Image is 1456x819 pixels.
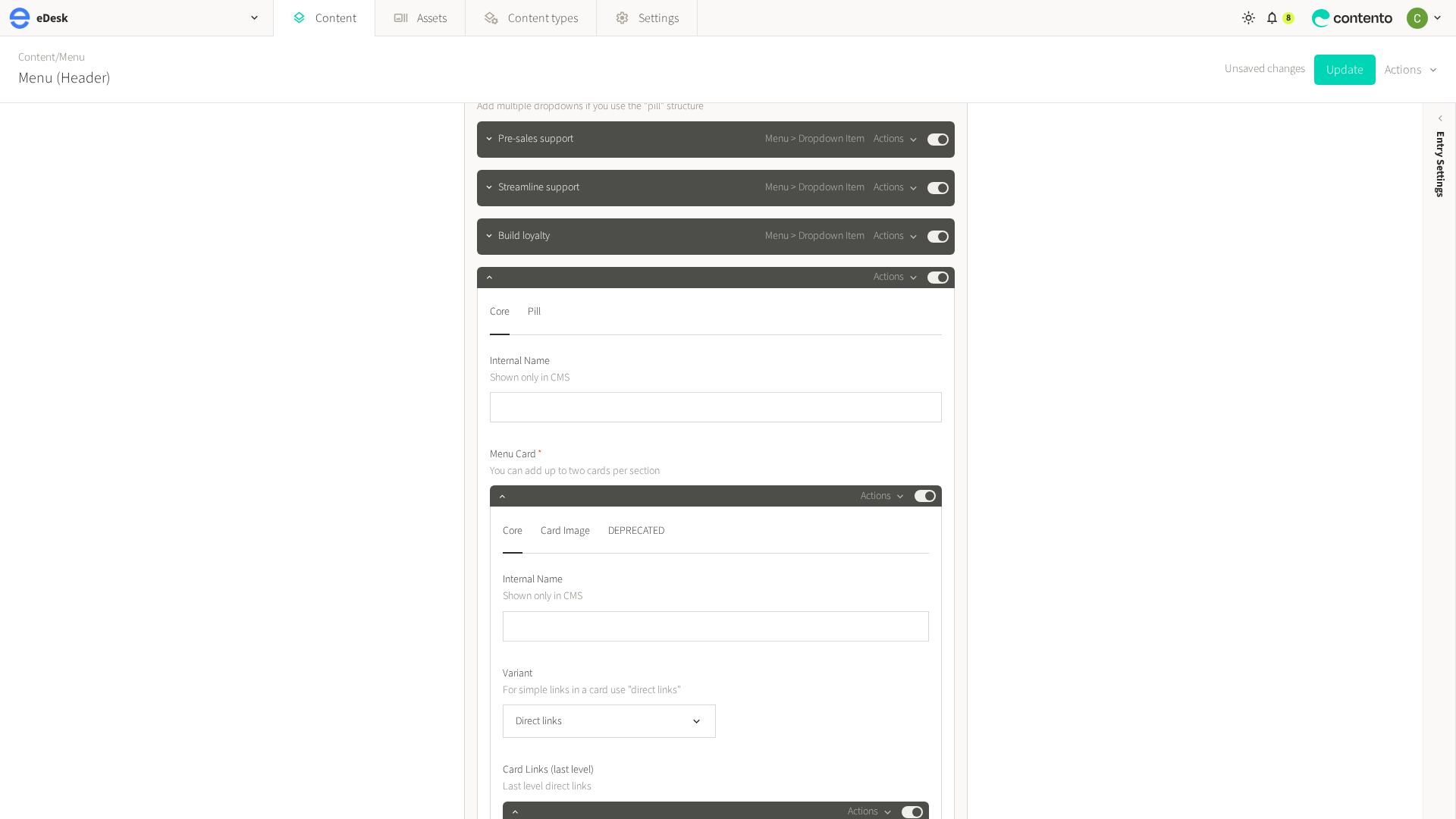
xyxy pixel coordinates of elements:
[18,49,55,65] a: Content
[874,227,918,246] button: Actions
[18,67,111,89] h2: Menu (Header)
[765,228,864,244] span: Menu > Dropdown Item
[861,487,905,505] button: Actions
[528,300,541,325] div: Pill
[874,130,918,149] button: Actions
[874,268,918,287] button: Actions
[36,9,68,27] h2: eDesk
[490,447,542,463] span: Menu Card
[503,572,563,588] span: Internal Name
[639,9,679,27] span: Settings
[1385,55,1438,85] button: Actions
[874,179,918,197] button: Actions
[608,519,664,543] div: DEPRECATED
[503,666,532,682] span: Variant
[498,180,579,196] span: Streamline support
[541,519,590,543] div: Card Image
[1314,55,1376,85] button: Update
[503,519,522,543] div: Core
[498,131,573,147] span: Pre-sales support
[503,588,848,604] p: Shown only in CMS
[55,49,59,65] span: /
[1432,131,1448,197] span: Entry Settings
[765,180,864,196] span: Menu > Dropdown Item
[490,300,510,325] div: Core
[1286,11,1291,25] span: 8
[765,131,864,147] span: Menu > Dropdown Item
[490,463,835,479] p: You can add up to two cards per section
[503,704,716,738] button: Direct links
[477,98,822,115] p: Add multiple dropdowns if you use the "pill" structure
[503,778,848,795] p: Last level direct links
[9,8,30,29] img: eDesk
[1407,8,1428,29] img: Chloe Ryan
[503,682,848,698] p: For simple links in a card use "direct links"
[508,9,578,27] span: Content types
[59,49,85,65] a: Menu
[490,353,550,369] span: Internal Name
[498,228,550,244] span: Build loyalty
[503,762,594,778] span: Card Links (last level)
[490,369,835,386] p: Shown only in CMS
[1225,61,1305,78] span: Unsaved changes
